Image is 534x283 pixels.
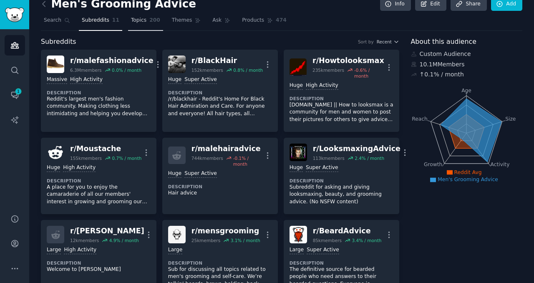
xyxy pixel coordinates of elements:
div: 10.1M Members [411,60,523,69]
div: r/ [PERSON_NAME] [70,226,144,236]
div: 113k members [313,155,345,161]
span: About this audience [411,37,476,47]
div: r/ BlackHair [191,56,263,66]
span: 11 [112,17,119,24]
tspan: Size [505,116,516,121]
div: 12k members [70,238,99,243]
div: -0.1 % / month [233,155,263,167]
div: Huge [290,164,303,172]
div: Massive [47,76,67,84]
div: r/ Moustache [70,144,141,154]
div: r/ Howtolooksmax [312,56,385,66]
div: 2.4 % / month [355,155,384,161]
div: Large [290,246,304,254]
span: Reddit Avg [454,169,482,175]
div: Huge [168,76,181,84]
img: GummySearch logo [5,8,24,22]
div: Huge [290,82,303,90]
img: malefashionadvice [47,56,64,73]
div: High Activity [63,164,96,172]
div: ↑ 0.1 % / month [420,70,464,79]
div: 6.3M members [70,67,102,73]
a: BlackHairr/BlackHair152kmembers0.8% / monthHugeSuper ActiveDescription/r/blackhair - Reddit's Hom... [162,50,278,132]
dt: Description [47,90,151,96]
p: [DOMAIN_NAME] || How to looksmax is a community for men and women to post their pictures for othe... [290,101,393,124]
div: r/ LooksmaxingAdvice [313,144,400,154]
dt: Description [47,178,151,184]
span: Ask [212,17,222,24]
dt: Description [168,184,272,190]
dt: Description [290,260,393,266]
span: Search [44,17,61,24]
div: Super Active [307,246,339,254]
div: r/ malefashionadvice [70,56,154,66]
dt: Description [290,178,393,184]
span: Products [242,17,264,24]
div: Sort by [358,39,374,45]
div: 3.1 % / month [231,238,260,243]
div: Large [168,246,182,254]
tspan: Growth [424,162,442,167]
div: Huge [168,170,181,178]
img: BeardAdvice [290,226,307,243]
img: Moustache [47,144,64,161]
div: 85k members [313,238,342,243]
a: Subreddits11 [79,14,122,31]
a: Ask [209,14,233,31]
div: r/ malehairadvice [191,144,263,154]
img: mensgrooming [168,226,186,243]
div: Super Active [184,76,217,84]
a: Themes [169,14,204,31]
span: Themes [172,17,192,24]
a: Moustacher/Moustache155kmembers0.7% / monthHugeHigh ActivityDescriptionA place for you to enjoy t... [41,138,156,214]
a: Howtolooksmaxr/Howtolooksmax235kmembers-0.6% / monthHugeHigh ActivityDescription[DOMAIN_NAME] || ... [284,50,399,132]
div: 3.4 % / month [352,238,381,243]
div: 0.8 % / month [233,67,263,73]
div: High Activity [306,82,338,90]
button: Recent [377,39,399,45]
div: 235k members [312,67,344,79]
p: Subreddit for asking and giving looksmaxing, beauty, and grooming advice. (No NSFW content) [290,184,393,206]
a: LooksmaxingAdvicer/LooksmaxingAdvice113kmembers2.4% / monthHugeSuper ActiveDescriptionSubreddit f... [284,138,399,214]
a: 1 [5,85,25,105]
span: Recent [377,39,392,45]
a: Search [41,14,73,31]
span: 1 [15,88,22,94]
tspan: Reach [412,116,428,121]
img: Howtolooksmax [290,58,307,76]
span: Subreddits [82,17,109,24]
span: Men's Grooming Advice [438,177,498,182]
a: Topics200 [128,14,163,31]
span: 474 [276,17,287,24]
span: Topics [131,17,146,24]
div: 152k members [191,67,223,73]
div: 0.7 % / month [112,155,141,161]
div: 155k members [70,155,102,161]
p: Hair advice [168,190,272,197]
img: BlackHair [168,56,186,73]
div: Huge [47,164,60,172]
tspan: Activity [490,162,509,167]
div: High Activity [64,246,96,254]
dt: Description [168,90,272,96]
p: Reddit's largest men's fashion community. Making clothing less intimidating and helping you devel... [47,96,151,118]
div: r/ BeardAdvice [313,226,382,236]
div: Super Active [306,164,338,172]
p: A place for you to enjoy the camaraderie of all our members' interest in growing and grooming our... [47,184,151,206]
div: Custom Audience [411,50,523,58]
span: 200 [149,17,160,24]
div: r/ mensgrooming [191,226,260,236]
span: Subreddits [41,37,76,47]
div: -0.6 % / month [354,67,384,79]
div: 0.0 % / month [112,67,141,73]
p: /r/blackhair - Reddit's Home For Black Hair Admiration and Care. For anyone and everyone! All hai... [168,96,272,118]
div: Super Active [184,170,217,178]
img: LooksmaxingAdvice [290,144,307,161]
a: Products474 [239,14,289,31]
div: Large [47,246,61,254]
tspan: Age [461,88,471,93]
div: High Activity [70,76,103,84]
div: 4.9 % / month [109,238,139,243]
a: r/malehairadvice744kmembers-0.1% / monthHugeSuper ActiveDescriptionHair advice [162,138,278,214]
dt: Description [168,260,272,266]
